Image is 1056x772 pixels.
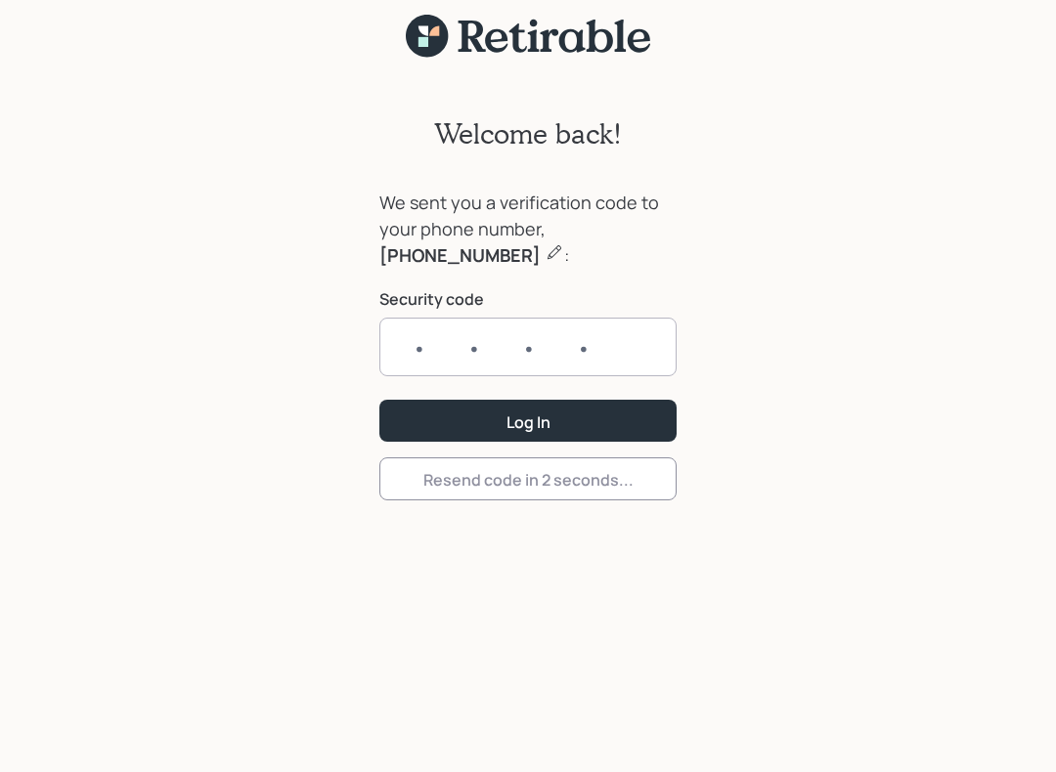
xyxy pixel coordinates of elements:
label: Security code [379,288,677,310]
input: •••• [379,318,677,376]
b: [PHONE_NUMBER] [379,243,541,267]
div: Log In [506,411,550,433]
button: Resend code in 2 seconds... [379,457,677,499]
div: Resend code in 2 seconds... [423,469,634,491]
button: Log In [379,400,677,442]
div: We sent you a verification code to your phone number, : [379,190,677,269]
h2: Welcome back! [434,117,622,150]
